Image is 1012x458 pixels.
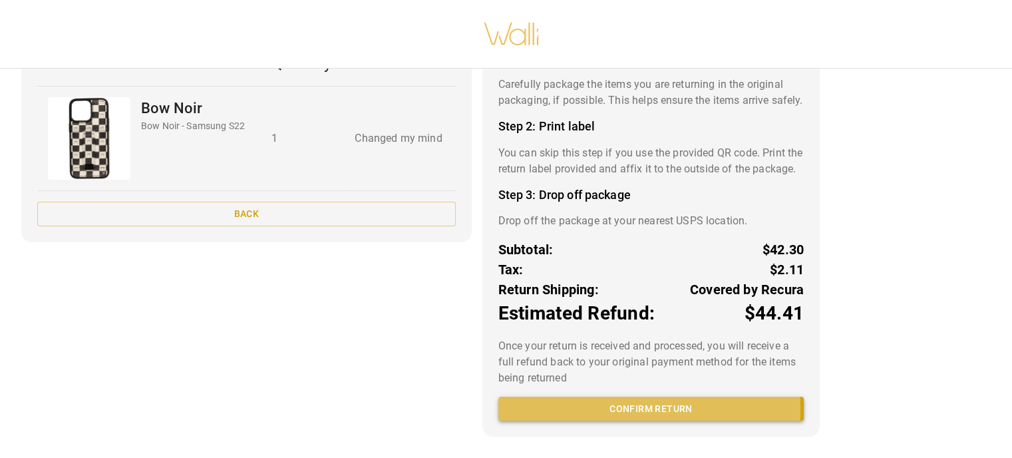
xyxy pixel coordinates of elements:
h4: Step 3: Drop off package [498,188,804,202]
p: Once your return is received and processed, you will receive a full refund back to your original ... [498,338,804,386]
p: $42.30 [762,240,804,260]
p: Drop off the package at your nearest USPS location. [498,213,804,229]
h4: Step 2: Print label [498,119,804,134]
p: You can skip this step if you use the provided QR code. Print the return label provided and affix... [498,145,804,177]
button: Back [37,202,456,226]
button: Confirm return [498,397,804,421]
p: $2.11 [770,260,804,280]
p: Carefully package the items you are returning in the original packaging, if possible. This helps ... [498,77,804,109]
p: $44.41 [744,300,804,328]
p: Bow Noir - Samsung S22 [141,119,245,133]
p: Return Shipping: [498,280,599,300]
p: Changed my mind [355,130,444,146]
p: Covered by Recura [690,280,804,300]
p: Estimated Refund: [498,300,655,328]
img: walli-inc.myshopify.com [483,5,540,63]
p: Bow Noir [141,97,245,119]
p: Tax: [498,260,524,280]
p: 1 [271,130,334,146]
p: Subtotal: [498,240,554,260]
